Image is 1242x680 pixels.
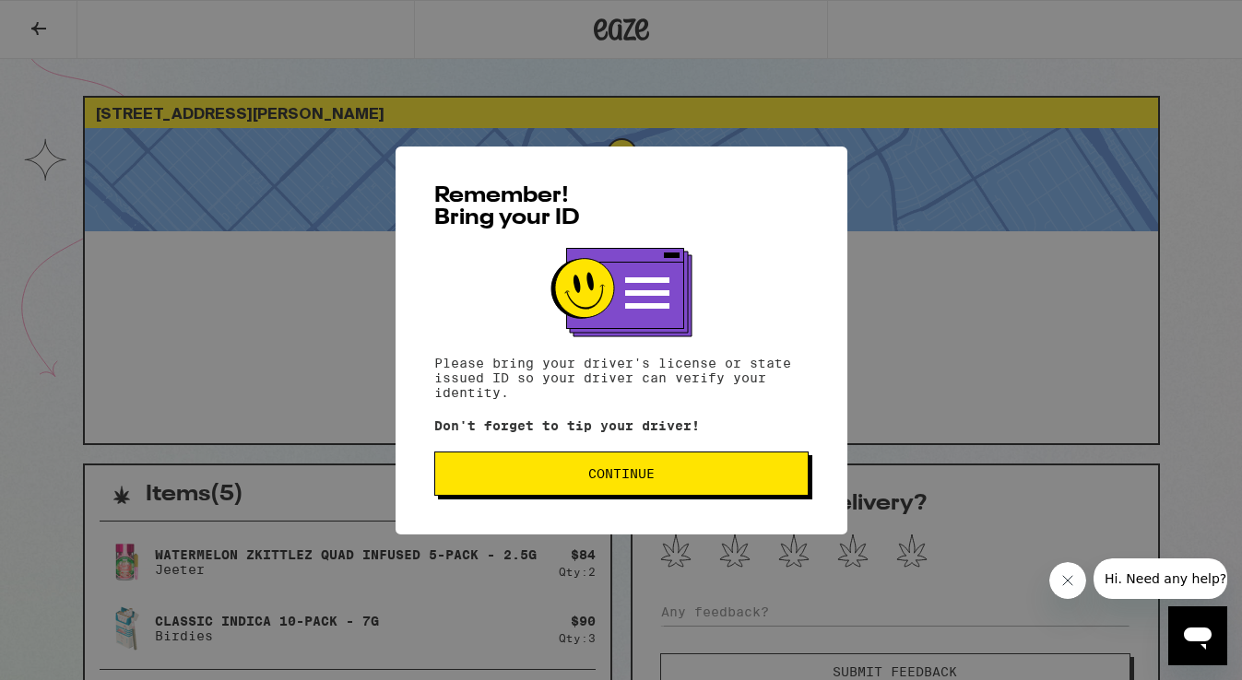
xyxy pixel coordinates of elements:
[434,418,809,433] p: Don't forget to tip your driver!
[588,467,655,480] span: Continue
[1094,558,1227,599] iframe: Message from company
[434,356,809,400] p: Please bring your driver's license or state issued ID so your driver can verify your identity.
[434,451,809,496] button: Continue
[434,185,580,229] span: Remember! Bring your ID
[1049,562,1086,599] iframe: Close message
[1168,606,1227,665] iframe: Button to launch messaging window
